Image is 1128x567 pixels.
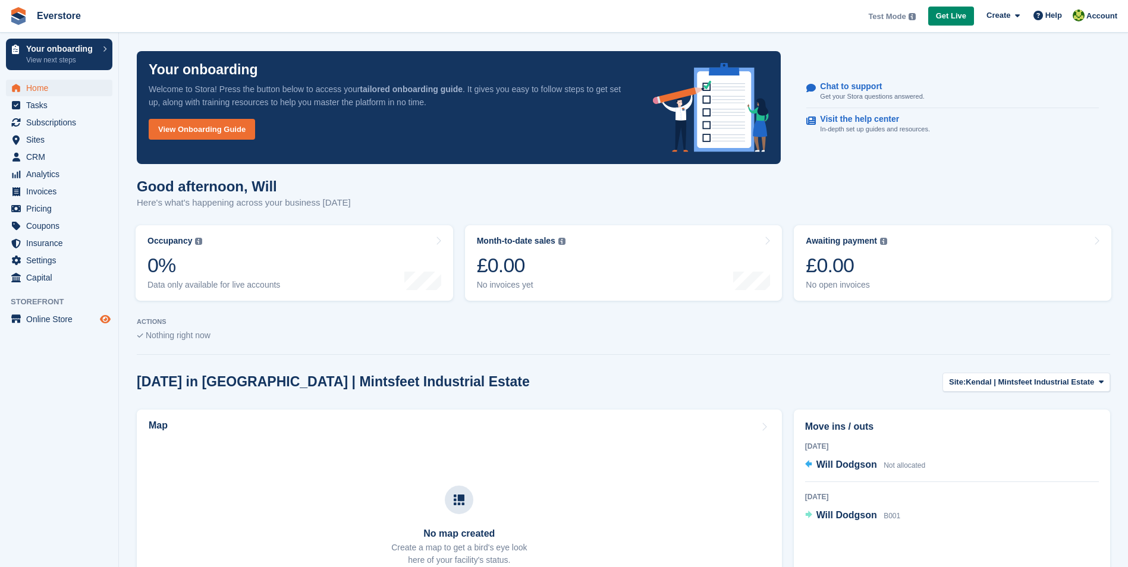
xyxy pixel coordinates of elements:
p: Your onboarding [26,45,97,53]
strong: tailored onboarding guide [360,84,463,94]
a: Your onboarding View next steps [6,39,112,70]
span: Kendal | Mintsfeet Industrial Estate [966,376,1094,388]
div: Data only available for live accounts [147,280,280,290]
a: Preview store [98,312,112,326]
a: Visit the help center In-depth set up guides and resources. [806,108,1099,140]
a: Chat to support Get your Stora questions answered. [806,75,1099,108]
span: CRM [26,149,98,165]
span: Help [1045,10,1062,21]
span: Storefront [11,296,118,308]
h2: Map [149,420,168,431]
a: menu [6,183,112,200]
p: Visit the help center [820,114,920,124]
a: Everstore [32,6,86,26]
span: Capital [26,269,98,286]
img: map-icn-33ee37083ee616e46c38cad1a60f524a97daa1e2b2c8c0bc3eb3415660979fc1.svg [454,494,464,505]
span: Invoices [26,183,98,200]
span: Test Mode [868,11,906,23]
div: [DATE] [805,441,1099,452]
button: Site: Kendal | Mintsfeet Industrial Estate [942,373,1110,392]
a: menu [6,218,112,234]
span: Pricing [26,200,98,217]
a: menu [6,252,112,269]
span: Subscriptions [26,114,98,131]
p: In-depth set up guides and resources. [820,124,930,134]
a: menu [6,149,112,165]
span: Analytics [26,166,98,182]
a: View Onboarding Guide [149,119,255,140]
div: Awaiting payment [806,236,877,246]
img: icon-info-grey-7440780725fd019a000dd9b08b2336e03edf1995a4989e88bcd33f0948082b44.svg [909,13,916,20]
a: Month-to-date sales £0.00 No invoices yet [465,225,783,301]
a: menu [6,131,112,148]
span: Coupons [26,218,98,234]
a: Will Dodgson Not allocated [805,458,926,473]
img: blank_slate_check_icon-ba018cac091ee9be17c0a81a6c232d5eb81de652e7a59be601be346b1b6ddf79.svg [137,333,143,338]
p: ACTIONS [137,318,1110,326]
a: Get Live [928,7,974,26]
div: £0.00 [477,253,565,278]
a: menu [6,235,112,251]
a: menu [6,114,112,131]
h1: Good afternoon, Will [137,178,351,194]
span: Get Live [936,10,966,22]
div: [DATE] [805,492,1099,502]
img: stora-icon-8386f47178a22dfd0bd8f6a31ec36ba5ce8667c1dd55bd0f319d3a0aa187defe.svg [10,7,27,25]
a: menu [6,97,112,114]
span: Home [26,80,98,96]
p: View next steps [26,55,97,65]
img: icon-info-grey-7440780725fd019a000dd9b08b2336e03edf1995a4989e88bcd33f0948082b44.svg [880,238,887,245]
p: Chat to support [820,81,915,92]
p: Welcome to Stora! Press the button below to access your . It gives you easy to follow steps to ge... [149,83,634,109]
span: Nothing right now [146,330,210,340]
a: menu [6,80,112,96]
div: No invoices yet [477,280,565,290]
span: Account [1086,10,1117,22]
span: Create [986,10,1010,21]
span: Not allocated [884,461,925,470]
div: Month-to-date sales [477,236,555,246]
a: menu [6,200,112,217]
a: Will Dodgson B001 [805,508,901,524]
a: menu [6,166,112,182]
div: 0% [147,253,280,278]
p: Get your Stora questions answered. [820,92,924,102]
h3: No map created [391,528,527,539]
img: icon-info-grey-7440780725fd019a000dd9b08b2336e03edf1995a4989e88bcd33f0948082b44.svg [195,238,202,245]
span: Tasks [26,97,98,114]
a: menu [6,311,112,327]
img: Will Dodgson [1073,10,1085,21]
p: Create a map to get a bird's eye look here of your facility's status. [391,541,527,566]
img: onboarding-info-6c161a55d2c0e0a8cae90662b2fe09162a5109e8cc188191df67fb4f79e88e88.svg [653,63,769,152]
span: Site: [949,376,966,388]
a: Occupancy 0% Data only available for live accounts [136,225,453,301]
a: menu [6,269,112,286]
span: Will Dodgson [816,459,877,470]
span: Settings [26,252,98,269]
img: icon-info-grey-7440780725fd019a000dd9b08b2336e03edf1995a4989e88bcd33f0948082b44.svg [558,238,565,245]
h2: [DATE] in [GEOGRAPHIC_DATA] | Mintsfeet Industrial Estate [137,374,530,390]
h2: Move ins / outs [805,420,1099,434]
div: No open invoices [806,280,887,290]
span: Will Dodgson [816,510,877,520]
div: £0.00 [806,253,887,278]
span: Sites [26,131,98,148]
span: Insurance [26,235,98,251]
span: Online Store [26,311,98,327]
span: B001 [884,512,900,520]
div: Occupancy [147,236,192,246]
p: Your onboarding [149,63,258,77]
a: Awaiting payment £0.00 No open invoices [794,225,1111,301]
p: Here's what's happening across your business [DATE] [137,196,351,210]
